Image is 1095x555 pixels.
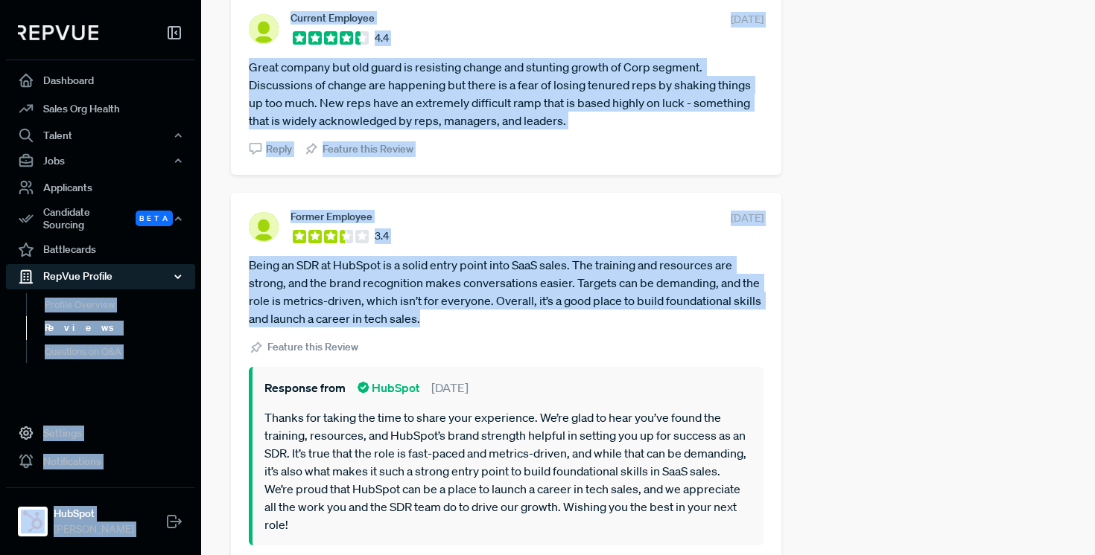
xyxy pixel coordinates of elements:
span: Current Employee [291,12,375,24]
span: [DATE] [731,12,764,28]
a: Notifications [6,447,195,475]
a: Battlecards [6,236,195,264]
span: 3.4 [375,228,389,244]
span: 4.4 [375,31,389,46]
a: Dashboard [6,66,195,94]
a: Settings [6,419,195,447]
span: Response from [264,379,346,397]
span: [DATE] [431,379,469,397]
span: [DATE] [731,211,764,226]
button: RepVue Profile [6,264,195,289]
button: Candidate Sourcing Beta [6,202,195,236]
a: Questions on Q&A [26,340,215,364]
article: Great company but old guard is resisting change and stunting growth of Corp segment. Discussions ... [249,58,764,129]
a: HubSpotHubSpot[PERSON_NAME] [6,487,195,543]
strong: HubSpot [54,506,134,522]
span: HubSpot [358,379,419,397]
button: Jobs [6,148,195,173]
span: [PERSON_NAME] [54,522,134,537]
img: HubSpot [21,510,45,533]
a: Reviews [26,316,215,340]
span: Beta [136,211,173,226]
button: Talent [6,123,195,148]
article: Being an SDR at HubSpot is a solid entry point into SaaS sales. The training and resources are st... [249,256,764,327]
div: Candidate Sourcing [6,202,195,236]
span: Feature this Review [267,339,358,355]
p: Thanks for taking the time to share your experience. We’re glad to hear you’ve found the training... [264,408,752,533]
a: Profile Overview [26,293,215,317]
span: Former Employee [291,211,372,222]
a: Sales Org Health [6,94,195,123]
span: Feature this Review [323,141,413,157]
img: RepVue [18,25,98,40]
a: Applicants [6,173,195,202]
span: Reply [266,141,292,157]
